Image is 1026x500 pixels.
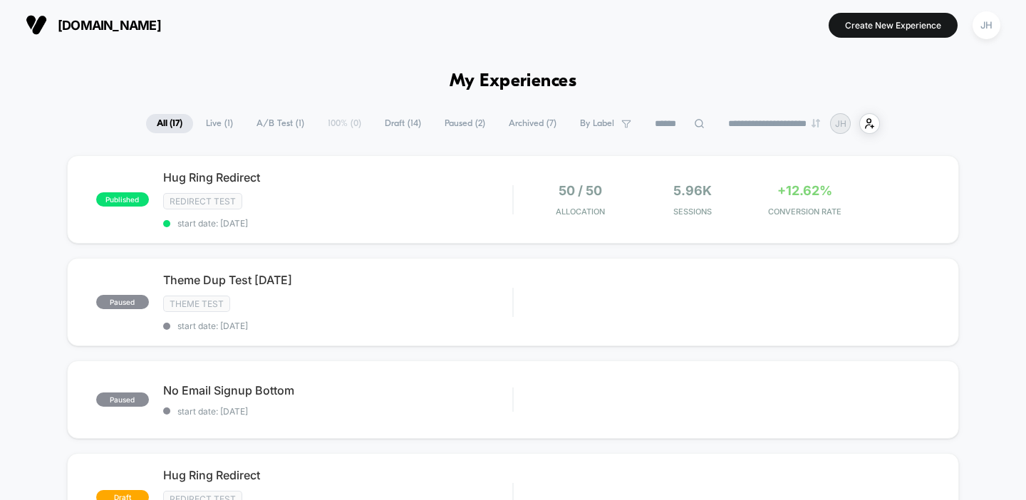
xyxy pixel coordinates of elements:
[559,183,602,198] span: 50 / 50
[434,114,496,133] span: Paused ( 2 )
[498,114,567,133] span: Archived ( 7 )
[640,207,745,217] span: Sessions
[26,14,47,36] img: Visually logo
[58,18,161,33] span: [DOMAIN_NAME]
[163,296,230,312] span: Theme Test
[973,11,1000,39] div: JH
[777,183,832,198] span: +12.62%
[673,183,712,198] span: 5.96k
[96,392,149,407] span: paused
[556,207,605,217] span: Allocation
[580,118,614,129] span: By Label
[812,119,820,127] img: end
[163,218,513,229] span: start date: [DATE]
[21,14,165,36] button: [DOMAIN_NAME]
[195,114,244,133] span: Live ( 1 )
[163,321,513,331] span: start date: [DATE]
[968,11,1005,40] button: JH
[163,193,242,209] span: Redirect Test
[163,468,513,482] span: Hug Ring Redirect
[450,71,577,92] h1: My Experiences
[163,170,513,184] span: Hug Ring Redirect
[163,273,513,287] span: Theme Dup Test [DATE]
[96,192,149,207] span: published
[752,207,857,217] span: CONVERSION RATE
[835,118,846,129] p: JH
[96,295,149,309] span: paused
[374,114,432,133] span: Draft ( 14 )
[829,13,958,38] button: Create New Experience
[163,406,513,417] span: start date: [DATE]
[146,114,193,133] span: All ( 17 )
[163,383,513,397] span: No Email Signup Bottom
[246,114,315,133] span: A/B Test ( 1 )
